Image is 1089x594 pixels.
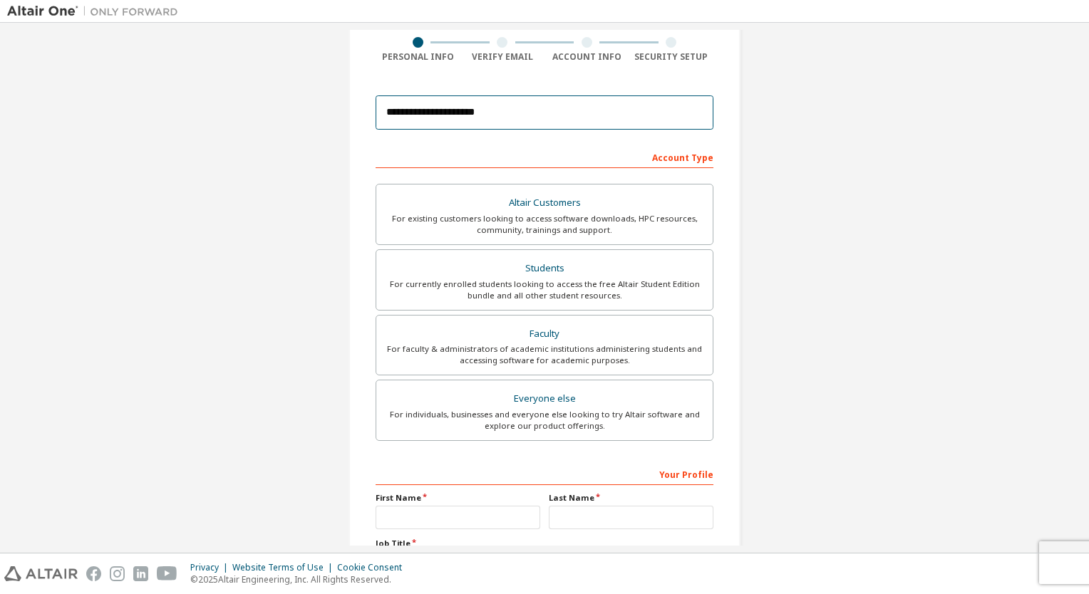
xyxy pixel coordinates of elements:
[232,562,337,573] div: Website Terms of Use
[376,51,460,63] div: Personal Info
[190,562,232,573] div: Privacy
[376,145,713,168] div: Account Type
[376,492,540,504] label: First Name
[7,4,185,19] img: Altair One
[549,492,713,504] label: Last Name
[460,51,545,63] div: Verify Email
[385,278,704,301] div: For currently enrolled students looking to access the free Altair Student Edition bundle and all ...
[133,566,148,581] img: linkedin.svg
[385,324,704,344] div: Faculty
[190,573,411,585] p: © 2025 Altair Engineering, Inc. All Rights Reserved.
[385,409,704,432] div: For individuals, businesses and everyone else looking to try Altair software and explore our prod...
[337,562,411,573] div: Cookie Consent
[110,566,125,581] img: instagram.svg
[157,566,177,581] img: youtube.svg
[629,51,714,63] div: Security Setup
[385,259,704,278] div: Students
[4,566,78,581] img: altair_logo.svg
[376,538,713,549] label: Job Title
[385,193,704,213] div: Altair Customers
[385,213,704,236] div: For existing customers looking to access software downloads, HPC resources, community, trainings ...
[86,566,101,581] img: facebook.svg
[385,343,704,366] div: For faculty & administrators of academic institutions administering students and accessing softwa...
[376,462,713,485] div: Your Profile
[544,51,629,63] div: Account Info
[385,389,704,409] div: Everyone else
